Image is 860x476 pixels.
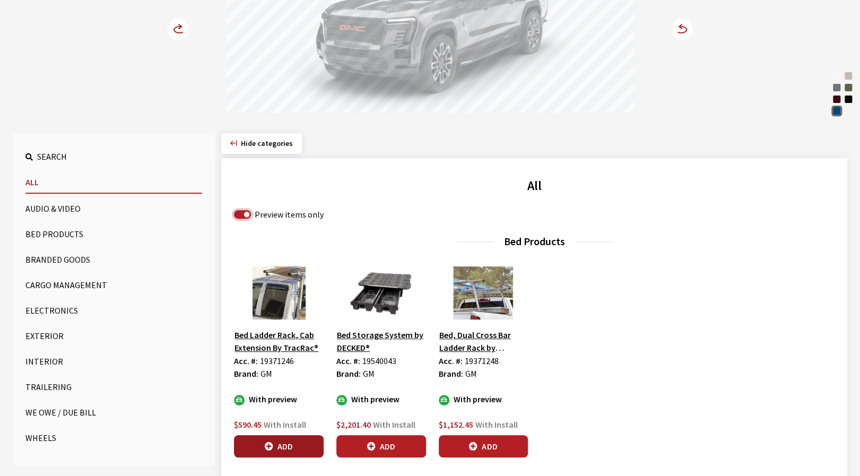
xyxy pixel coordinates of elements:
[439,266,528,319] img: Image for Bed, Dual Cross Bar Ladder Rack by TracRac®
[439,393,528,405] div: With preview
[234,393,324,405] div: With preview
[439,354,463,367] label: Acc. #:
[439,419,473,430] span: $1,152.45
[25,300,202,321] button: Electronics
[831,82,842,93] div: Thunderstorm Gray
[362,356,396,366] span: 19540043
[234,419,262,430] span: $590.45
[25,325,202,347] button: Exterior
[363,368,375,379] span: GM
[336,393,426,405] div: With preview
[336,435,426,457] button: Add
[843,82,854,93] div: Deep Bronze Metallic
[336,354,360,367] label: Acc. #:
[439,328,528,354] button: Bed, Dual Cross Bar Ladder Rack by TracRac®
[336,419,371,430] span: $2,201.40
[25,351,202,372] button: Interior
[25,198,202,219] button: Audio & Video
[373,419,415,430] span: With Install
[843,94,854,105] div: Onyx Black
[439,435,528,457] button: Add
[234,328,324,354] button: Bed Ladder Rack, Cab Extension By TracRac®
[221,133,302,154] button: Hide categories
[25,223,202,245] button: Bed Products
[234,367,258,380] label: Brand:
[260,356,294,366] span: 19371246
[25,274,202,296] button: Cargo Management
[465,368,477,379] span: GM
[336,328,426,354] button: Bed Storage System by DECKED®
[831,71,842,81] div: Summit White
[843,71,854,81] div: Coastal Dune
[234,354,258,367] label: Acc. #:
[234,266,324,319] img: Image for Bed Ladder Rack, Cab Extension By TracRac®
[831,94,842,105] div: Dark Ember Tintcoat
[241,139,293,148] span: Click to hide category section.
[336,266,426,319] img: Image for Bed Storage System by DECKED®
[831,106,842,116] div: Deep Ocean Blue Metallic
[234,233,835,249] h3: Bed Products
[25,427,202,448] button: Wheels
[234,435,324,457] button: Add
[25,171,202,194] button: All
[465,356,499,366] span: 19371248
[25,402,202,423] button: We Owe / Due Bill
[439,367,463,380] label: Brand:
[234,176,835,195] h2: All
[260,368,272,379] span: GM
[264,419,306,430] span: With Install
[25,376,202,397] button: Trailering
[336,367,361,380] label: Brand:
[475,419,518,430] span: With Install
[255,208,324,221] label: Preview items only
[25,249,202,270] button: Branded Goods
[37,151,67,162] span: Search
